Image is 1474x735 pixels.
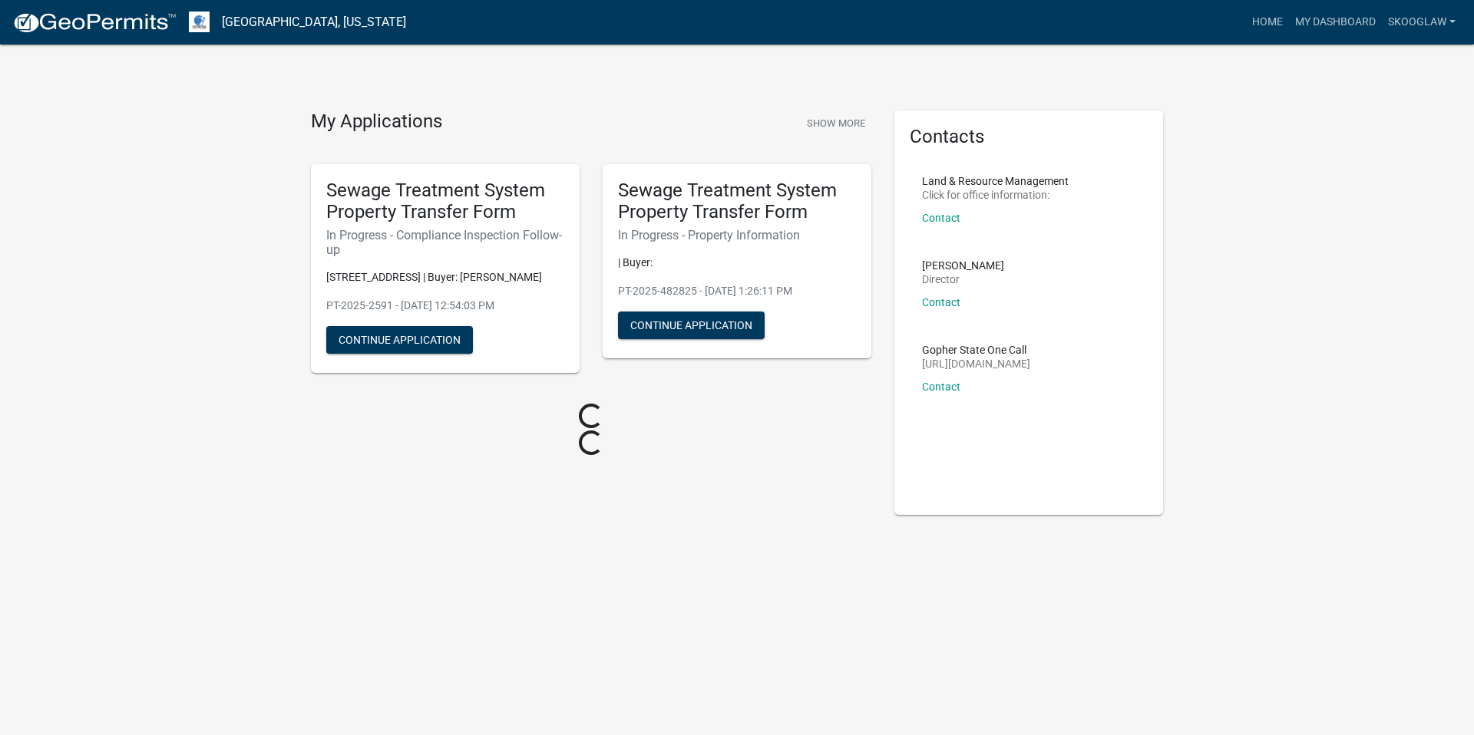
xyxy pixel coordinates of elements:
h6: In Progress - Property Information [618,228,856,242]
button: Show More [801,110,871,136]
a: [GEOGRAPHIC_DATA], [US_STATE] [222,9,406,35]
button: Continue Application [618,311,765,339]
p: | Buyer: [618,255,856,271]
a: Home [1246,8,1289,37]
h4: My Applications [311,110,442,133]
p: Director [922,274,1004,285]
a: Contact [922,381,960,393]
p: [STREET_ADDRESS] | Buyer: [PERSON_NAME] [326,269,564,285]
p: Click for office information: [922,190,1069,200]
a: My Dashboard [1289,8,1382,37]
a: SkoogLaw [1382,8,1462,37]
h5: Sewage Treatment System Property Transfer Form [618,180,856,224]
p: PT-2025-482825 - [DATE] 1:26:11 PM [618,283,856,299]
h5: Contacts [910,126,1148,148]
button: Continue Application [326,326,473,354]
img: Otter Tail County, Minnesota [189,12,210,32]
a: Contact [922,212,960,224]
a: Contact [922,296,960,308]
h5: Sewage Treatment System Property Transfer Form [326,180,564,224]
p: Gopher State One Call [922,344,1030,355]
p: [URL][DOMAIN_NAME] [922,358,1030,369]
p: Land & Resource Management [922,176,1069,186]
p: [PERSON_NAME] [922,260,1004,271]
h6: In Progress - Compliance Inspection Follow-up [326,228,564,257]
p: PT-2025-2591 - [DATE] 12:54:03 PM [326,298,564,314]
